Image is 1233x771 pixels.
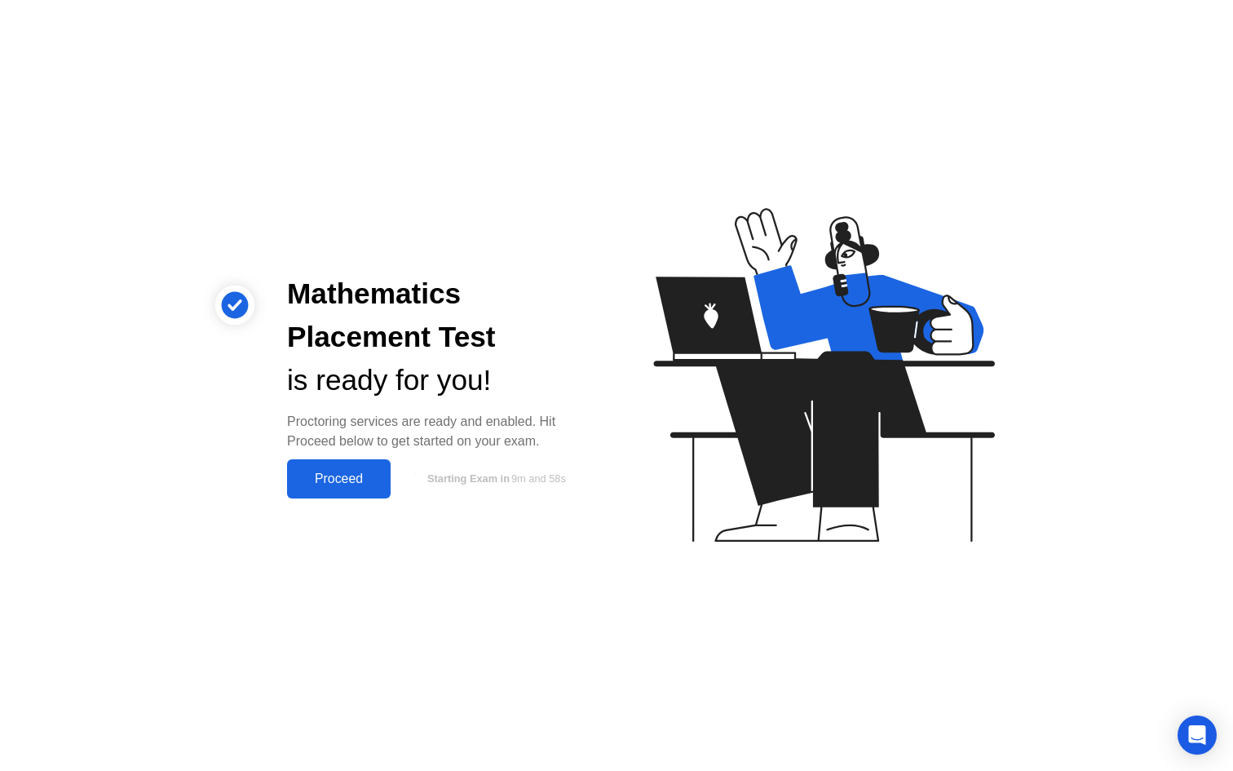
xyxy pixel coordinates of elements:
[511,472,566,485] span: 9m and 58s
[287,359,590,402] div: is ready for you!
[287,412,590,451] div: Proctoring services are ready and enabled. Hit Proceed below to get started on your exam.
[1178,716,1217,755] div: Open Intercom Messenger
[287,273,590,359] div: Mathematics Placement Test
[292,472,386,486] div: Proceed
[399,463,590,494] button: Starting Exam in9m and 58s
[287,459,391,498] button: Proceed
